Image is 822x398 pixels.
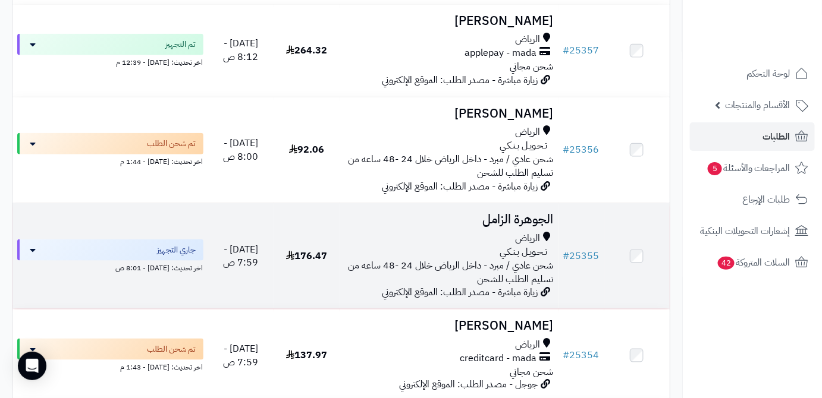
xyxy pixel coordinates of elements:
div: اخر تحديث: [DATE] - 12:39 م [17,55,203,68]
a: #25356 [563,143,600,157]
a: لوحة التحكم [690,59,815,88]
a: طلبات الإرجاع [690,185,815,214]
span: تـحـويـل بـنـكـي [500,139,548,153]
span: 264.32 [286,43,327,58]
span: الطلبات [763,128,790,145]
span: شحن مجاني [510,59,554,74]
span: applepay - mada [465,46,537,60]
span: # [563,143,570,157]
span: لوحة التحكم [746,65,790,82]
div: Open Intercom Messenger [18,352,46,380]
span: طلبات الإرجاع [742,191,790,208]
span: [DATE] - 8:12 ص [223,36,258,64]
a: #25354 [563,348,600,362]
span: جاري التجهيز [158,244,196,256]
span: الرياض [516,338,541,352]
div: اخر تحديث: [DATE] - 1:44 م [17,154,203,167]
span: تم شحن الطلب [148,138,196,150]
span: الرياض [516,125,541,139]
span: زيارة مباشرة - مصدر الطلب: الموقع الإلكتروني [382,73,538,87]
h3: الجوهرة الزامل [344,213,554,226]
span: الرياض [516,232,541,245]
div: اخر تحديث: [DATE] - 8:01 ص [17,261,203,273]
h3: [PERSON_NAME] [344,319,554,333]
span: السلات المتروكة [717,254,790,271]
img: logo-2.png [741,33,811,58]
div: اخر تحديث: [DATE] - 1:43 م [17,360,203,372]
span: زيارة مباشرة - مصدر الطلب: الموقع الإلكتروني [382,285,538,299]
span: شحن عادي / مبرد - داخل الرياض خلال 24 -48 ساعه من تسليم الطلب للشحن [349,258,554,286]
a: المراجعات والأسئلة5 [690,154,815,182]
span: 92.06 [289,143,324,157]
span: تم التجهيز [166,39,196,50]
span: 42 [718,257,735,270]
h3: [PERSON_NAME] [344,14,554,28]
a: #25357 [563,43,600,58]
span: # [563,348,570,362]
span: creditcard - mada [460,352,537,365]
span: شحن مجاني [510,365,554,379]
span: تـحـويـل بـنـكـي [500,245,548,259]
a: الطلبات [690,122,815,151]
span: جوجل - مصدر الطلب: الموقع الإلكتروني [400,378,538,392]
span: 137.97 [286,348,327,362]
a: السلات المتروكة42 [690,248,815,277]
span: [DATE] - 8:00 ص [223,136,258,164]
span: 176.47 [286,249,327,263]
span: إشعارات التحويلات البنكية [700,223,790,239]
span: 5 [708,162,722,175]
h3: [PERSON_NAME] [344,107,554,121]
span: [DATE] - 7:59 ص [223,342,258,369]
span: تم شحن الطلب [148,343,196,355]
span: # [563,43,570,58]
span: الأقسام والمنتجات [725,97,790,113]
span: زيارة مباشرة - مصدر الطلب: الموقع الإلكتروني [382,179,538,194]
span: [DATE] - 7:59 ص [223,242,258,270]
span: الرياض [516,33,541,46]
span: # [563,249,570,263]
span: المراجعات والأسئلة [707,160,790,176]
a: إشعارات التحويلات البنكية [690,217,815,245]
span: شحن عادي / مبرد - داخل الرياض خلال 24 -48 ساعه من تسليم الطلب للشحن [349,152,554,180]
a: #25355 [563,249,600,263]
